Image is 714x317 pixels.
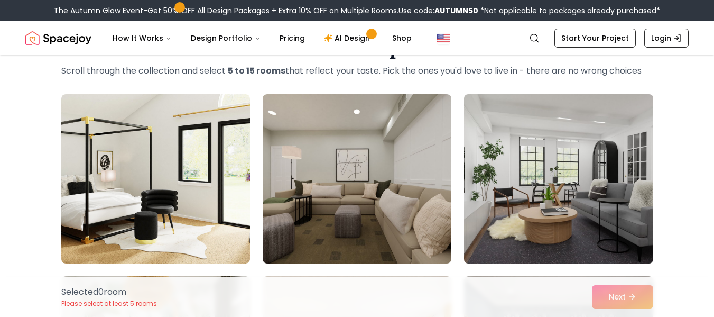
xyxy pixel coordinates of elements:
img: Room room-2 [263,94,451,264]
a: Spacejoy [25,28,91,49]
button: How It Works [104,28,180,49]
a: Shop [384,28,420,49]
strong: 5 to 15 rooms [228,65,285,77]
div: The Autumn Glow Event-Get 50% OFF All Design Packages + Extra 10% OFF on Multiple Rooms. [54,5,660,16]
span: Use code: [398,5,478,16]
nav: Global [25,21,689,55]
img: Room room-1 [61,94,250,264]
button: Design Portfolio [182,28,269,49]
nav: Main [104,28,420,49]
img: Spacejoy Logo [25,28,91,49]
p: Scroll through the collection and select that reflect your taste. Pick the ones you'd love to liv... [61,65,653,77]
img: Room room-3 [459,90,657,268]
p: Selected 0 room [61,286,157,298]
a: Pricing [271,28,313,49]
p: Please select at least 5 rooms [61,300,157,308]
h1: Choose the Rooms That Inspire You [61,31,653,56]
b: AUTUMN50 [434,5,478,16]
a: Start Your Project [554,29,636,48]
a: Login [644,29,689,48]
a: AI Design [316,28,382,49]
img: United States [437,32,450,44]
span: *Not applicable to packages already purchased* [478,5,660,16]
